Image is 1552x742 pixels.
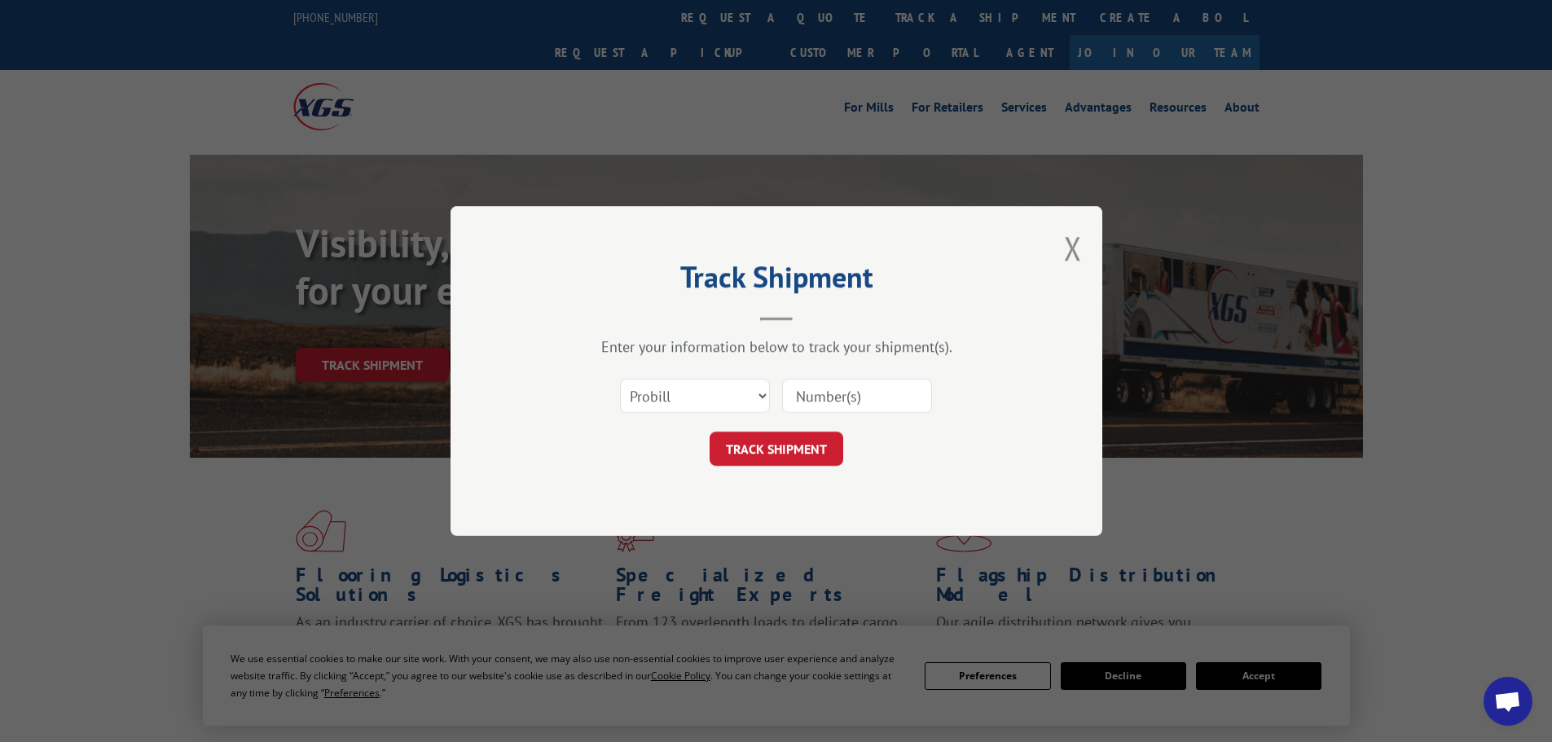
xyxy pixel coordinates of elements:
button: TRACK SHIPMENT [710,432,843,466]
h2: Track Shipment [532,266,1021,296]
div: Enter your information below to track your shipment(s). [532,337,1021,356]
div: Open chat [1484,677,1532,726]
button: Close modal [1064,226,1082,270]
input: Number(s) [782,379,932,413]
